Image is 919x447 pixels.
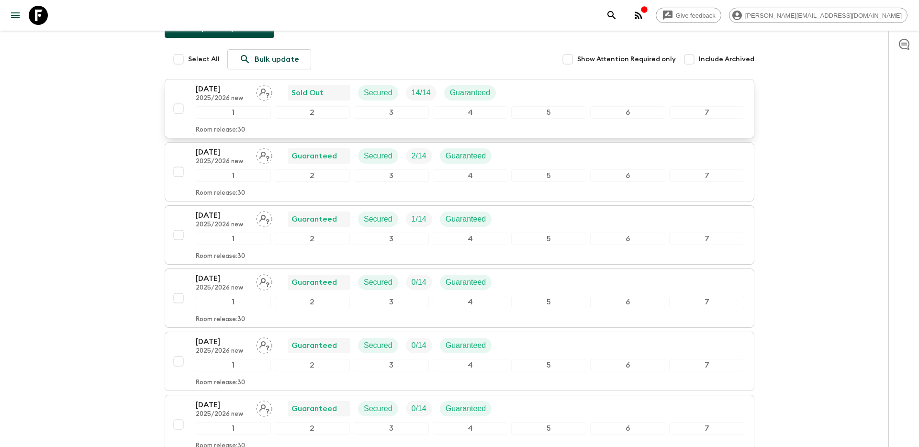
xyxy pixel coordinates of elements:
[364,277,392,288] p: Secured
[358,85,398,101] div: Secured
[590,359,665,371] div: 6
[656,8,721,23] a: Give feedback
[196,169,271,182] div: 1
[291,277,337,288] p: Guaranteed
[669,359,744,371] div: 7
[590,422,665,435] div: 6
[729,8,908,23] div: [PERSON_NAME][EMAIL_ADDRESS][DOMAIN_NAME]
[699,55,754,64] span: Include Archived
[354,106,429,119] div: 3
[412,403,426,414] p: 0 / 14
[412,277,426,288] p: 0 / 14
[275,233,350,245] div: 2
[354,422,429,435] div: 3
[275,106,350,119] div: 2
[196,379,245,387] p: Room release: 30
[275,296,350,308] div: 2
[446,277,486,288] p: Guaranteed
[196,190,245,197] p: Room release: 30
[291,150,337,162] p: Guaranteed
[256,277,272,285] span: Assign pack leader
[196,106,271,119] div: 1
[364,213,392,225] p: Secured
[196,359,271,371] div: 1
[256,151,272,158] span: Assign pack leader
[358,275,398,290] div: Secured
[358,212,398,227] div: Secured
[165,268,754,328] button: [DATE]2025/2026 newAssign pack leaderGuaranteedSecuredTrip FillGuaranteed1234567Room release:30
[669,296,744,308] div: 7
[165,332,754,391] button: [DATE]2025/2026 newAssign pack leaderGuaranteedSecuredTrip FillGuaranteed1234567Room release:30
[196,126,245,134] p: Room release: 30
[433,359,508,371] div: 4
[165,205,754,265] button: [DATE]2025/2026 newAssign pack leaderGuaranteedSecuredTrip FillGuaranteed1234567Room release:30
[412,213,426,225] p: 1 / 14
[446,150,486,162] p: Guaranteed
[256,214,272,222] span: Assign pack leader
[511,233,586,245] div: 5
[511,359,586,371] div: 5
[256,403,272,411] span: Assign pack leader
[196,399,248,411] p: [DATE]
[671,12,721,19] span: Give feedback
[196,221,248,229] p: 2025/2026 new
[358,401,398,416] div: Secured
[196,411,248,418] p: 2025/2026 new
[433,422,508,435] div: 4
[196,233,271,245] div: 1
[256,88,272,95] span: Assign pack leader
[354,233,429,245] div: 3
[188,55,220,64] span: Select All
[196,158,248,166] p: 2025/2026 new
[511,169,586,182] div: 5
[406,212,432,227] div: Trip Fill
[669,169,744,182] div: 7
[446,340,486,351] p: Guaranteed
[275,422,350,435] div: 2
[6,6,25,25] button: menu
[577,55,676,64] span: Show Attention Required only
[511,296,586,308] div: 5
[291,403,337,414] p: Guaranteed
[364,403,392,414] p: Secured
[412,340,426,351] p: 0 / 14
[406,275,432,290] div: Trip Fill
[196,336,248,347] p: [DATE]
[354,296,429,308] div: 3
[196,296,271,308] div: 1
[669,106,744,119] div: 7
[364,150,392,162] p: Secured
[196,273,248,284] p: [DATE]
[291,340,337,351] p: Guaranteed
[602,6,621,25] button: search adventures
[196,210,248,221] p: [DATE]
[590,106,665,119] div: 6
[358,338,398,353] div: Secured
[450,87,491,99] p: Guaranteed
[511,422,586,435] div: 5
[446,213,486,225] p: Guaranteed
[590,169,665,182] div: 6
[291,87,324,99] p: Sold Out
[590,296,665,308] div: 6
[275,169,350,182] div: 2
[364,87,392,99] p: Secured
[196,95,248,102] p: 2025/2026 new
[358,148,398,164] div: Secured
[354,359,429,371] div: 3
[196,284,248,292] p: 2025/2026 new
[196,316,245,324] p: Room release: 30
[406,401,432,416] div: Trip Fill
[406,338,432,353] div: Trip Fill
[669,422,744,435] div: 7
[412,150,426,162] p: 2 / 14
[255,54,299,65] p: Bulk update
[446,403,486,414] p: Guaranteed
[364,340,392,351] p: Secured
[256,340,272,348] span: Assign pack leader
[406,148,432,164] div: Trip Fill
[406,85,437,101] div: Trip Fill
[590,233,665,245] div: 6
[196,83,248,95] p: [DATE]
[196,422,271,435] div: 1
